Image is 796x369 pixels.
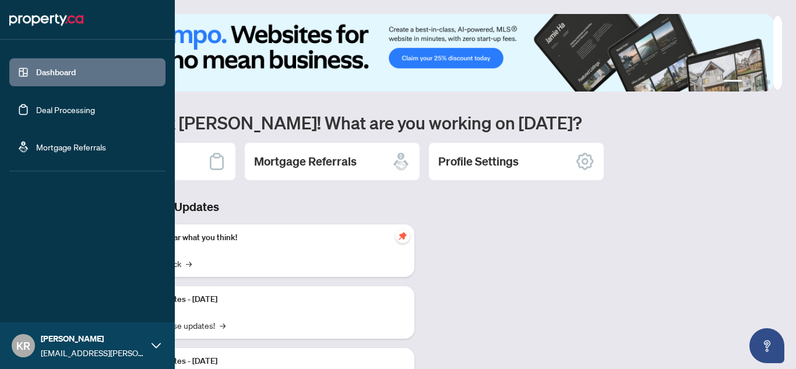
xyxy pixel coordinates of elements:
[122,293,405,306] p: Platform Updates - [DATE]
[36,104,95,115] a: Deal Processing
[254,153,357,170] h2: Mortgage Referrals
[747,80,752,85] button: 2
[36,142,106,152] a: Mortgage Referrals
[41,346,146,359] span: [EMAIL_ADDRESS][PERSON_NAME][DOMAIN_NAME]
[9,10,83,29] img: logo
[41,332,146,345] span: [PERSON_NAME]
[756,80,761,85] button: 3
[61,14,773,92] img: Slide 0
[122,231,405,244] p: We want to hear what you think!
[396,229,410,243] span: pushpin
[36,67,76,78] a: Dashboard
[186,257,192,270] span: →
[16,338,30,354] span: KR
[766,80,770,85] button: 4
[724,80,742,85] button: 1
[122,355,405,368] p: Platform Updates - [DATE]
[61,111,782,133] h1: Welcome back [PERSON_NAME]! What are you working on [DATE]?
[749,328,784,363] button: Open asap
[220,319,226,332] span: →
[438,153,519,170] h2: Profile Settings
[61,199,414,215] h3: Brokerage & Industry Updates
